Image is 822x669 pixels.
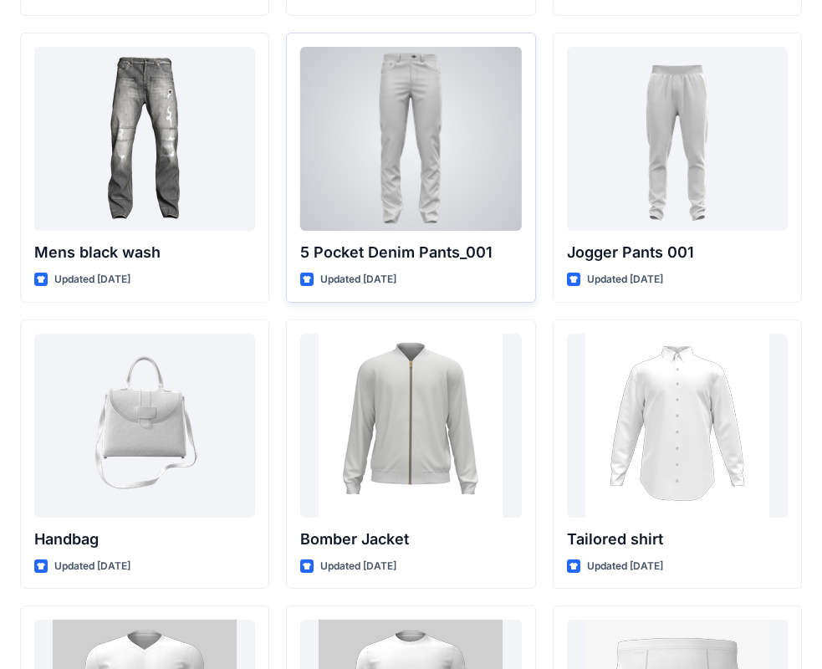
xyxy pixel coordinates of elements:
a: Handbag [34,334,255,518]
a: Jogger Pants 001 [567,47,788,231]
p: Updated [DATE] [587,271,663,289]
p: Updated [DATE] [587,558,663,575]
p: Bomber Jacket [300,528,521,551]
p: Updated [DATE] [320,271,396,289]
p: Jogger Pants 001 [567,241,788,264]
a: 5 Pocket Denim Pants_001 [300,47,521,231]
p: Updated [DATE] [54,271,130,289]
p: 5 Pocket Denim Pants_001 [300,241,521,264]
p: Tailored shirt [567,528,788,551]
a: Tailored shirt [567,334,788,518]
p: Updated [DATE] [320,558,396,575]
a: Mens black wash [34,47,255,231]
a: Bomber Jacket [300,334,521,518]
p: Updated [DATE] [54,558,130,575]
p: Mens black wash [34,241,255,264]
p: Handbag [34,528,255,551]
